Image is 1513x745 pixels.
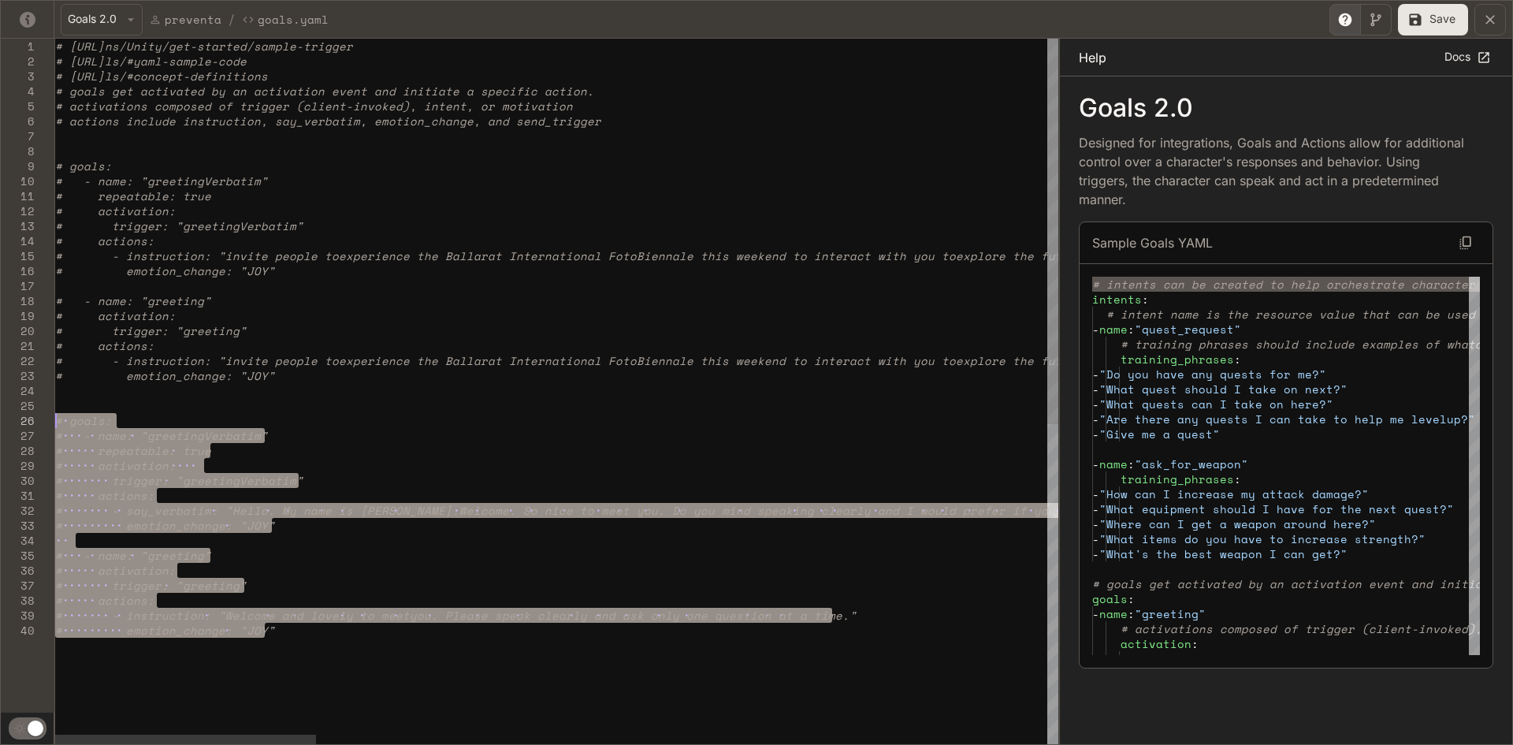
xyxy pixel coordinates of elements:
span: : [1234,471,1241,487]
span: you. Please speak clearly and ask only one questi [410,607,757,624]
div: 24 [1,383,35,398]
span: name [1099,321,1128,337]
div: 3 [1,69,35,84]
span: up?" [1447,411,1475,427]
span: "Give me a quest" [1099,426,1220,442]
span: # trigger: "greeting" [55,322,247,339]
span: "Where can I get a weapon around here?" [1099,516,1376,532]
p: Help [1079,48,1106,67]
span: # actions: [55,487,154,504]
span: # goals get activated by an activation event and i [55,83,410,99]
span: # activation: [55,457,176,474]
div: 15 [1,248,35,263]
span: - [1092,531,1099,547]
span: # [URL] [55,38,105,54]
span: # repeatable: true [55,188,211,204]
p: Goals 2.0 [1079,95,1493,121]
div: 10 [1,173,35,188]
span: # activation: [55,307,176,324]
span: # - name: "greetingVerbatim" [55,427,268,444]
span: : [1128,590,1135,607]
div: 13 [1,218,35,233]
span: "greeting" [1191,650,1262,667]
div: 21 [1,338,35,353]
span: Welcome. So nice to meet you. Do you mind speakin [459,502,807,519]
div: 7 [1,129,35,143]
span: ns/Unity/get-started/sample-trigger [105,38,353,54]
p: Designed for integrations, Goals and Actions allow for additional control over a character's resp... [1079,133,1468,209]
div: 19 [1,308,35,323]
span: # activations composed of trigger (client-invoked) [1121,620,1475,637]
p: Goals.yaml [258,11,329,28]
span: # [URL] [55,68,105,84]
button: Goals 2.0 [61,4,143,35]
span: # activations composed of trigger (client-invoked) [55,98,410,114]
div: 28 [1,443,35,458]
span: , intent, or motivation [410,98,573,114]
span: ls/#concept-definitions [105,68,268,84]
span: training_phrases [1121,471,1234,487]
span: # trigger: "greetingVerbatim" [55,218,303,234]
span: # repeatable: true [55,442,211,459]
span: experience the Ballarat International Foto [339,248,637,264]
span: / [228,10,236,29]
span: : [1234,351,1241,367]
span: # actions: [55,337,154,354]
div: 27 [1,428,35,443]
span: # trigger: "greetingVerbatim" [55,472,303,489]
span: # intent name is the resource value that can be us [1106,306,1461,322]
span: - [1092,605,1099,622]
span: trigger [1135,650,1184,667]
span: "What quest should I take on next?" [1099,381,1348,397]
div: 25 [1,398,35,413]
span: : [1128,321,1135,337]
span: # emotion_change: "JOY" [55,622,275,639]
span: - [1092,456,1099,472]
span: "How can I increase my attack damage?" [1099,486,1369,502]
span: Biennale this weekend to interact with you to [637,352,956,369]
button: Save [1398,4,1468,35]
span: - [1092,381,1099,397]
span: "greeting" [1135,605,1206,622]
div: 17 [1,278,35,293]
span: name [1099,456,1128,472]
span: explore the future of technology. Speak in an [956,352,1275,369]
span: "Do you have any quests for me?" [1099,366,1326,382]
span: - [1092,501,1099,517]
div: 30 [1,473,35,488]
span: - [1092,486,1099,502]
a: Docs [1441,44,1493,70]
span: activation [1121,635,1191,652]
div: 4 [1,84,35,99]
div: 38 [1,593,35,608]
div: 18 [1,293,35,308]
div: 34 [1,533,35,548]
span: on_change, and send_trigger [410,113,601,129]
span: # - instruction: "Welcome and lovely to meet [55,607,410,624]
span: # intents can be created to help orchestrate chara [1092,276,1447,292]
span: goals [1092,590,1128,607]
div: 37 [1,578,35,593]
span: - [1092,426,1099,442]
span: training_phrases [1121,351,1234,367]
span: ls/#yaml-sample-code [105,53,247,69]
span: # actions: [55,592,154,609]
div: 16 [1,263,35,278]
span: # - name: "greetingVerbatim" [55,173,268,189]
span: name [1099,605,1128,622]
button: Toggle Help panel [1329,4,1361,35]
span: "What quests can I take on here?" [1099,396,1333,412]
span: - [1092,516,1099,532]
span: # trigger: "greeting" [55,577,247,594]
span: # actions: [55,233,154,249]
span: # goals: [55,158,112,174]
div: 35 [1,548,35,563]
span: "Are there any quests I can take to help me level [1099,411,1447,427]
div: 22 [1,353,35,368]
div: 5 [1,99,35,114]
div: 32 [1,503,35,518]
button: Copy [1452,229,1480,257]
span: # activation: [55,203,176,219]
span: # - name: "greeting" [55,292,211,309]
span: : [1128,605,1135,622]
